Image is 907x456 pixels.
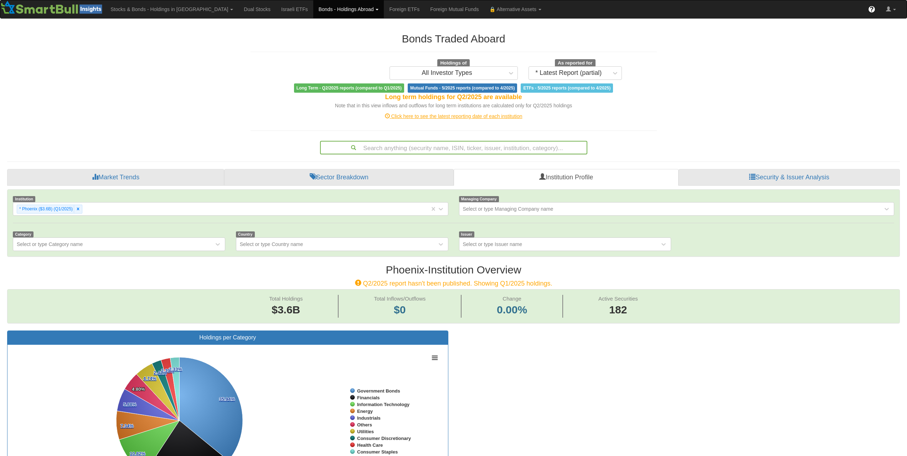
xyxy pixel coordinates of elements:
[17,241,83,248] div: Select or type Category name
[17,205,74,213] div: * Phoenix ($3.6B) (Q1/2025)
[357,402,410,407] tspan: Information Technology
[13,196,35,202] span: Institution
[459,231,475,237] span: Issuer
[13,334,443,341] h3: Holdings per Category
[503,296,521,302] span: Change
[357,429,374,434] tspan: Utilities
[408,83,517,93] span: Mutual Funds - 5/2025 reports (compared to 4/2025)
[272,304,300,316] span: $3.6B
[459,196,499,202] span: Managing Company
[276,0,313,18] a: Israeli ETFs
[245,113,662,120] div: Click here to see the latest reporting date of each institution
[870,6,874,13] span: ?
[535,70,602,77] div: * Latest Report (partial)
[357,442,383,448] tspan: Health Care
[7,169,224,186] a: Market Trends
[7,264,900,276] h2: Phoenix - Institution Overview
[219,396,235,402] tspan: 35.94%
[13,231,34,237] span: Category
[357,388,400,394] tspan: Government Bonds
[169,367,182,372] tspan: 2.33%
[863,0,881,18] a: ?
[454,169,679,186] a: Institution Profile
[120,423,134,429] tspan: 7.34%
[294,83,404,93] span: Long Term - Q2/2025 reports (compared to Q1/2025)
[437,59,469,67] span: Holdings of
[422,70,472,77] div: All Investor Types
[251,93,657,102] div: Long term holdings for Q2/2025 are available
[132,386,145,392] tspan: 4.80%
[357,436,411,441] tspan: Consumer Discretionary
[463,241,522,248] div: Select or type Issuer name
[357,415,381,421] tspan: Industrials
[384,0,425,18] a: Foreign ETFs
[598,302,638,318] span: 182
[357,449,398,455] tspan: Consumer Staples
[154,370,167,375] tspan: 2.42%
[394,304,406,316] span: $0
[321,142,587,154] div: Search anything (security name, ISIN, ticker, issuer, institution, category)...
[555,59,596,67] span: As reported for
[251,33,657,45] h2: Bonds Traded Aboard
[463,205,553,212] div: Select or type Managing Company name
[251,102,657,109] div: Note that in this view inflows and outflows for long term institutions are calculated only for Q2...
[105,0,238,18] a: Stocks & Bonds - Holdings in [GEOGRAPHIC_DATA]
[236,231,255,237] span: Country
[425,0,484,18] a: Foreign Mutual Funds
[161,368,174,373] tspan: 2.39%
[374,296,426,302] span: Total Inflows/Outflows
[313,0,384,18] a: Bonds - Holdings Abroad
[357,409,373,414] tspan: Energy
[497,302,527,318] span: 0.00%
[123,402,136,407] tspan: 5.88%
[238,0,276,18] a: Dual Stocks
[224,169,454,186] a: Sector Breakdown
[679,169,900,186] a: Security & Issuer Analysis
[269,296,303,302] span: Total Holdings
[521,83,613,93] span: ETFs - 5/2025 reports (compared to 4/2025)
[357,395,380,400] tspan: Financials
[240,241,303,248] div: Select or type Country name
[7,279,900,287] h4: Q2/2025 report hasn't been published. Showing Q1/2025 holdings.
[484,0,546,18] a: 🔒 Alternative Assets
[0,0,105,15] img: Smartbull
[598,296,638,302] span: Active Securities
[143,376,156,381] tspan: 4.74%
[357,422,372,427] tspan: Others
